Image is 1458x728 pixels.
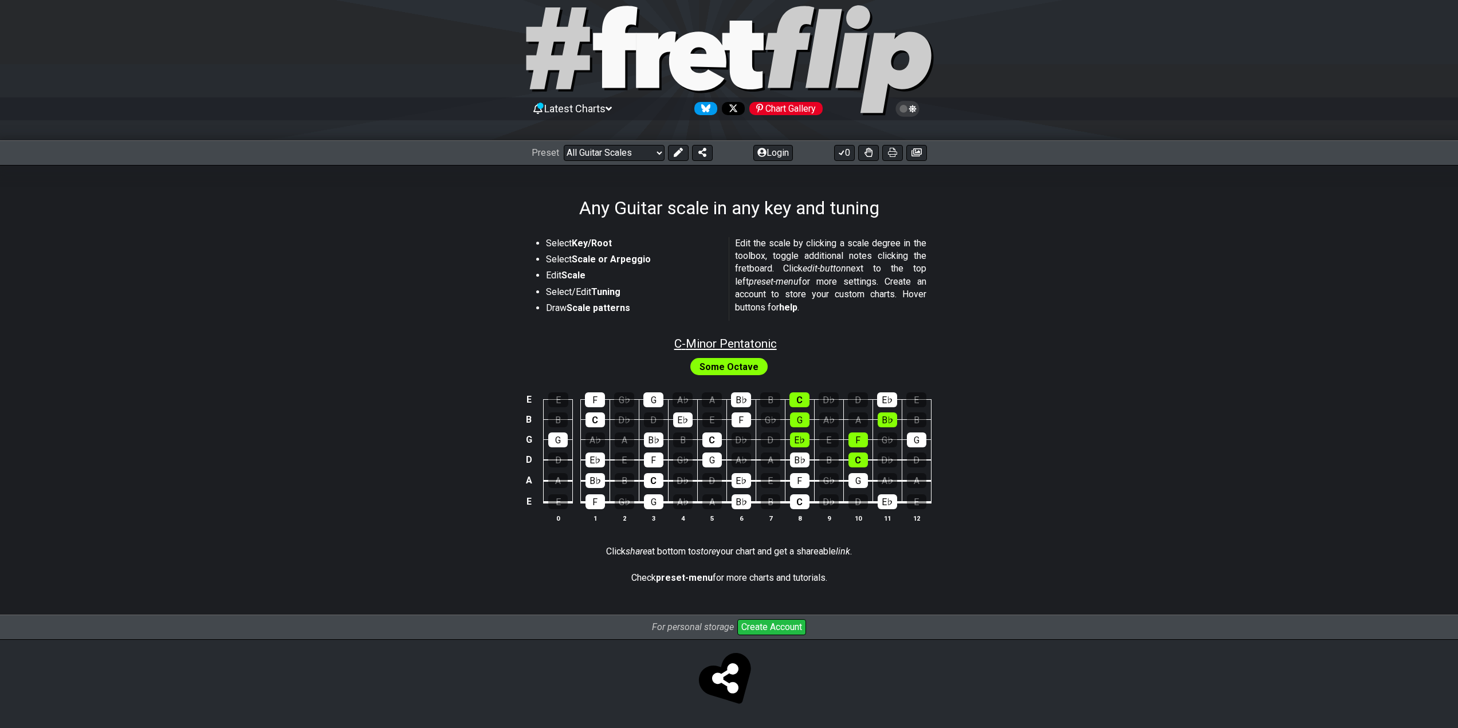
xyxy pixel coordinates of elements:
[673,432,693,447] div: B
[702,432,722,447] div: C
[735,237,926,314] p: Edit the scale by clicking a scale degree in the toolbox, toggle additional notes clicking the fr...
[615,473,634,488] div: B
[546,269,721,285] li: Edit
[878,412,897,427] div: B♭
[790,494,809,509] div: C
[615,412,634,427] div: D♭
[702,494,722,509] div: A
[643,392,663,407] div: G
[673,392,693,407] div: A♭
[819,452,839,467] div: B
[579,197,879,219] h1: Any Guitar scale in any key and tuning
[656,572,713,583] strong: preset-menu
[731,392,751,407] div: B♭
[761,494,780,509] div: B
[814,512,843,524] th: 9
[615,432,634,447] div: A
[673,452,693,467] div: G♭
[544,512,573,524] th: 0
[522,491,536,513] td: E
[753,145,793,161] button: Login
[561,270,585,281] strong: Scale
[567,302,630,313] strong: Scale patterns
[522,410,536,430] td: B
[726,512,756,524] th: 6
[674,337,777,351] span: C - Minor Pentatonic
[878,452,897,467] div: D♭
[631,572,827,584] p: Check for more charts and tutorials.
[591,286,620,297] strong: Tuning
[548,412,568,427] div: B
[673,412,693,427] div: E♭
[548,494,568,509] div: E
[848,392,868,407] div: D
[836,546,850,557] em: link
[834,145,855,161] button: 0
[878,473,897,488] div: A♭
[848,452,868,467] div: C
[749,276,799,287] em: preset-menu
[626,546,647,557] em: share
[668,512,697,524] th: 4
[644,473,663,488] div: C
[907,473,926,488] div: A
[572,238,612,249] strong: Key/Root
[877,392,897,407] div: E♭
[610,512,639,524] th: 2
[644,412,663,427] div: D
[544,103,606,115] span: Latest Charts
[644,432,663,447] div: B♭
[819,412,839,427] div: A♭
[696,546,716,557] em: store
[843,512,873,524] th: 10
[585,432,605,447] div: A♭
[907,452,926,467] div: D
[779,302,797,313] strong: help
[702,452,722,467] div: G
[692,145,713,161] button: Share Preset
[907,494,926,509] div: E
[702,412,722,427] div: E
[906,145,927,161] button: Create image
[732,473,751,488] div: E♭
[585,392,605,407] div: F
[644,494,663,509] div: G
[848,473,868,488] div: G
[737,619,806,635] button: Create Account
[522,430,536,450] td: G
[580,512,610,524] th: 1
[585,473,605,488] div: B♭
[690,102,717,115] a: Follow #fretflip at Bluesky
[906,392,926,407] div: E
[761,412,780,427] div: G♭
[585,412,605,427] div: C
[848,412,868,427] div: A
[548,452,568,467] div: D
[803,263,846,274] em: edit-button
[652,621,734,632] i: For personal storage
[790,473,809,488] div: F
[548,473,568,488] div: A
[819,432,839,447] div: E
[673,494,693,509] div: A♭
[732,494,751,509] div: B♭
[606,545,852,558] p: Click at bottom to your chart and get a shareable .
[572,254,651,265] strong: Scale or Arpeggio
[717,102,745,115] a: Follow #fretflip at X
[732,452,751,467] div: A♭
[585,494,605,509] div: F
[732,432,751,447] div: D♭
[882,145,903,161] button: Print
[699,359,759,375] span: First enable full edit mode to edit
[761,432,780,447] div: D
[848,432,868,447] div: F
[585,452,605,467] div: E♭
[761,452,780,467] div: A
[878,494,897,509] div: E♭
[522,390,536,410] td: E
[697,512,726,524] th: 5
[522,450,536,470] td: D
[907,412,926,427] div: B
[615,494,634,509] div: G♭
[522,470,536,491] td: A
